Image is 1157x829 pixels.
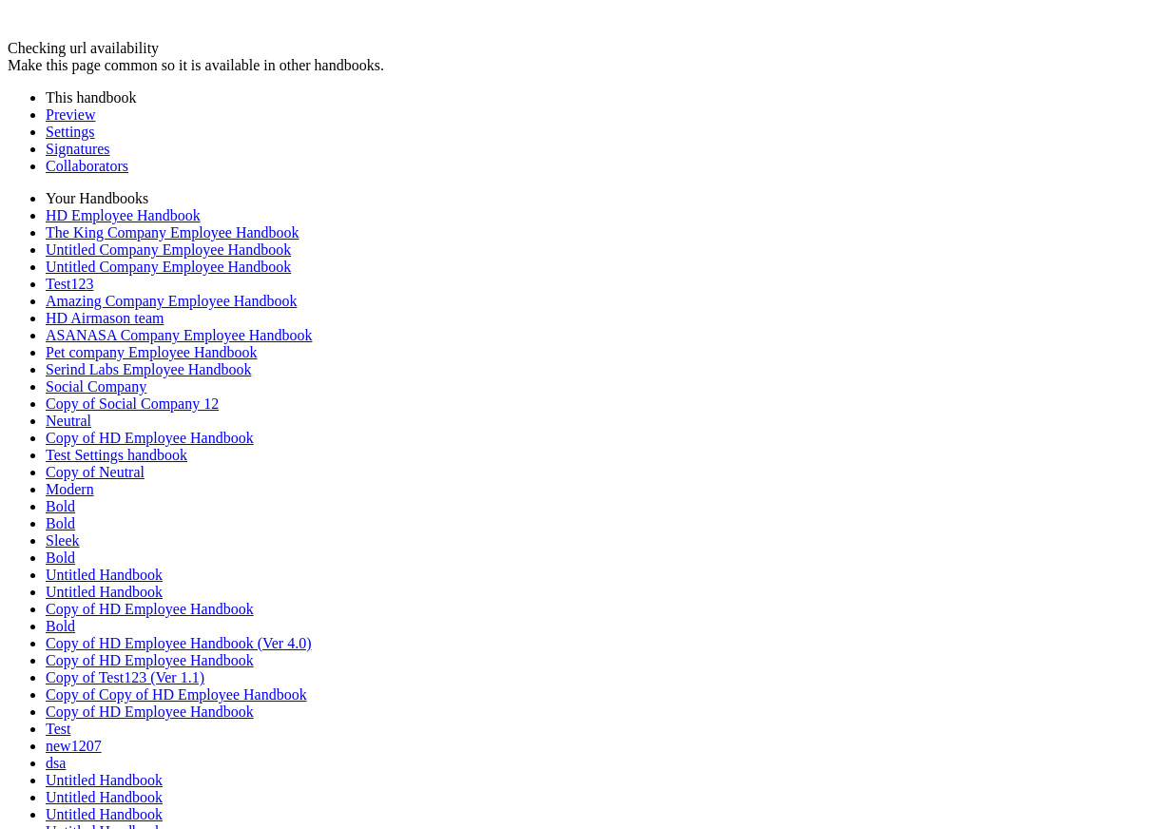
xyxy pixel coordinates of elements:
a: Untitled Handbook [46,567,163,583]
a: Sleek [46,532,80,549]
a: Settings [46,124,95,140]
a: Bold [46,618,75,634]
a: Untitled Company Employee Handbook [46,241,291,258]
a: HD Airmason team [46,310,164,326]
a: Bold [46,515,75,531]
a: Preview [46,106,95,123]
a: The King Company Employee Handbook [46,224,299,241]
a: Signatures [46,141,110,157]
a: Copy of Copy of HD Employee Handbook [46,686,307,703]
a: Amazing Company Employee Handbook [46,293,297,309]
div: Make this page common so it is available in other handbooks. [8,57,1149,74]
a: new1207 [46,738,102,754]
li: This handbook [46,89,1149,106]
a: Bold [46,498,75,514]
a: Serind Labs Employee Handbook [46,361,251,377]
a: Pet company Employee Handbook [46,344,258,360]
a: Social Company [46,378,146,395]
a: Copy of Test123 (Ver 1.1) [46,669,204,685]
a: Neutral [46,413,91,429]
li: Your Handbooks [46,190,1149,207]
a: Copy of HD Employee Handbook [46,601,254,617]
a: HD Employee Handbook [46,207,201,223]
a: dsa [46,755,66,771]
a: Copy of Neutral [46,464,145,480]
a: Bold [46,549,75,566]
a: Test123 [46,276,93,292]
a: Untitled Handbook [46,789,163,805]
a: Collaborators [46,158,128,174]
a: Untitled Handbook [46,772,163,788]
a: Untitled Handbook [46,584,163,600]
a: Untitled Handbook [46,806,163,822]
a: Copy of Social Company 12 [46,395,219,412]
span: Checking url availability [8,40,159,56]
a: Copy of HD Employee Handbook (Ver 4.0) [46,635,312,651]
a: Copy of HD Employee Handbook [46,704,254,720]
a: Copy of HD Employee Handbook [46,652,254,668]
a: Copy of HD Employee Handbook [46,430,254,446]
a: Test [46,721,70,737]
a: Untitled Company Employee Handbook [46,259,291,275]
a: Test Settings handbook [46,447,187,463]
a: ASANASA Company Employee Handbook [46,327,312,343]
a: Modern [46,481,94,497]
